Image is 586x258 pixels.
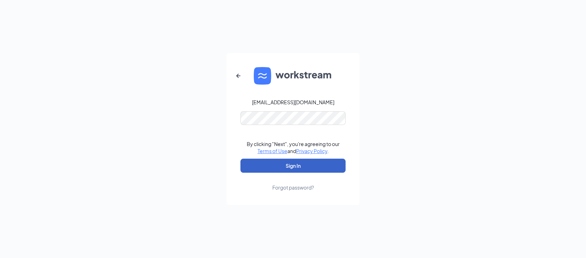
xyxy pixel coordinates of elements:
[296,148,327,154] a: Privacy Policy
[258,148,287,154] a: Terms of Use
[240,159,346,173] button: Sign In
[234,72,243,80] svg: ArrowLeftNew
[230,67,247,84] button: ArrowLeftNew
[272,173,314,191] a: Forgot password?
[254,67,332,85] img: WS logo and Workstream text
[272,184,314,191] div: Forgot password?
[247,140,340,154] div: By clicking "Next", you're agreeing to our and .
[252,99,334,106] div: [EMAIL_ADDRESS][DOMAIN_NAME]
